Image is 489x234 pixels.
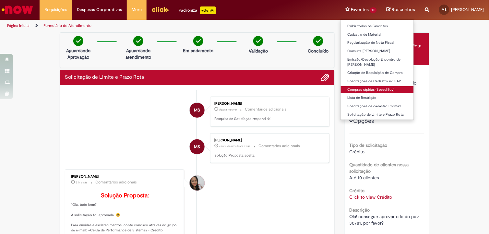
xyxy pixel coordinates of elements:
[341,94,414,101] a: Lista de Restrição
[350,162,409,174] b: Quantidade de clientes nessa solicitação
[101,192,149,199] b: Solução Proposta:
[76,181,87,184] span: 21h atrás
[71,175,179,179] div: [PERSON_NAME]
[341,31,414,38] a: Cadastro de Material
[190,103,205,118] div: Mikaele Rodrigues Dos Santos
[341,86,414,93] a: Compras rápidas (Speed Buy)
[5,20,321,32] ul: Trilhas de página
[392,6,415,13] span: Rascunhos
[387,7,415,13] a: Rascunhos
[220,108,237,111] span: Agora mesmo
[220,144,251,148] span: cerca de uma hora atrás
[249,48,268,54] p: Validação
[133,36,143,46] img: check-circle-green.png
[215,153,323,158] p: Solução Proposta aceita.
[43,23,91,28] a: Formulário de Atendimento
[370,7,377,13] span: 10
[63,47,94,60] p: Aguardando Aprovação
[308,48,329,54] p: Concluído
[350,142,388,148] b: Tipo de solicitação
[259,143,300,149] small: Comentários adicionais
[95,180,137,185] small: Comentários adicionais
[340,19,414,120] ul: Favoritos
[451,7,484,12] span: [PERSON_NAME]
[65,75,144,80] h2: Solicitação de Limite e Prazo Rota Histórico de tíquete
[194,139,200,155] span: MS
[321,73,329,82] button: Adicionar anexos
[350,188,365,193] b: Crédito
[351,6,369,13] span: Favoritos
[73,36,83,46] img: check-circle-green.png
[194,102,200,118] span: MS
[350,149,365,155] span: Crédito
[245,107,287,112] small: Comentários adicionais
[341,69,414,76] a: Criação de Requisição de Compra
[341,23,414,30] a: Exibir todos os Favoritos
[220,108,237,111] time: 30/09/2025 10:53:45
[253,36,263,46] img: check-circle-green.png
[350,207,370,213] b: Descrição
[132,6,142,13] span: More
[215,116,323,122] p: Pesquisa de Satisfação respondida!
[350,194,392,200] a: Click to view Crédito
[341,48,414,55] a: Consulta [PERSON_NAME]
[313,36,323,46] img: check-circle-green.png
[200,6,216,14] p: +GenAi
[190,139,205,154] div: Mikaele Rodrigues Dos Santos
[350,175,379,181] span: Até 10 clientes
[1,3,34,16] img: ServiceNow
[215,138,323,142] div: [PERSON_NAME]
[350,214,421,226] span: Olá! consegue aprovar o lc do pdv 30781, por favor?
[183,47,214,54] p: Em andamento
[7,23,30,28] a: Página inicial
[341,39,414,46] a: Regularização de Nota Fiscal
[442,7,447,12] span: MS
[151,5,169,14] img: click_logo_yellow_360x200.png
[341,103,414,110] a: Solicitações de cadastro Promax
[341,111,414,118] a: Solicitação de Limite e Prazo Rota
[190,176,205,191] div: Valeria Maria Da Conceicao
[220,144,251,148] time: 30/09/2025 10:06:16
[193,36,203,46] img: check-circle-green.png
[341,56,414,68] a: Emissão/Devolução Encontro de [PERSON_NAME]
[123,47,154,60] p: Aguardando atendimento
[44,6,67,13] span: Requisições
[215,102,323,106] div: [PERSON_NAME]
[341,78,414,85] a: Solicitações de Cadastro no SAP
[179,6,216,14] div: Padroniza
[76,181,87,184] time: 29/09/2025 14:11:50
[77,6,122,13] span: Despesas Corporativas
